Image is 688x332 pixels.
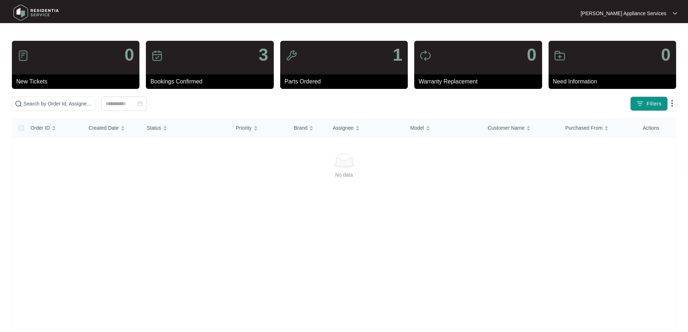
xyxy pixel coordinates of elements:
[259,46,268,64] p: 3
[565,124,602,132] span: Purchased From
[482,118,559,138] th: Customer Name
[630,96,668,111] button: filter iconFilters
[151,50,163,61] img: icon
[333,124,354,132] span: Assignee
[419,77,542,86] p: Warranty Replacement
[327,118,404,138] th: Assignee
[125,46,134,64] p: 0
[25,118,83,138] th: Order ID
[230,118,288,138] th: Priority
[673,12,677,15] img: dropdown arrow
[646,100,662,108] span: Filters
[150,77,273,86] p: Bookings Confirmed
[527,46,537,64] p: 0
[83,118,141,138] th: Created Date
[16,77,139,86] p: New Tickets
[553,77,676,86] p: Need Information
[661,46,671,64] p: 0
[581,10,666,17] p: [PERSON_NAME] Appliance Services
[637,118,676,138] th: Actions
[285,77,408,86] p: Parts Ordered
[236,124,252,132] span: Priority
[21,171,667,179] div: No data
[23,100,92,108] input: Search by Order Id, Assignee Name, Customer Name, Brand and Model
[488,124,524,132] span: Customer Name
[420,50,431,61] img: icon
[11,2,61,23] img: residentia service logo
[410,124,424,132] span: Model
[294,124,307,132] span: Brand
[554,50,566,61] img: icon
[636,100,644,107] img: filter icon
[559,118,637,138] th: Purchased From
[30,124,50,132] span: Order ID
[286,50,297,61] img: icon
[393,46,402,64] p: 1
[141,118,230,138] th: Status
[88,124,118,132] span: Created Date
[668,99,676,108] img: dropdown arrow
[288,118,327,138] th: Brand
[404,118,482,138] th: Model
[15,100,22,107] img: search-icon
[147,124,161,132] span: Status
[17,50,29,61] img: icon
